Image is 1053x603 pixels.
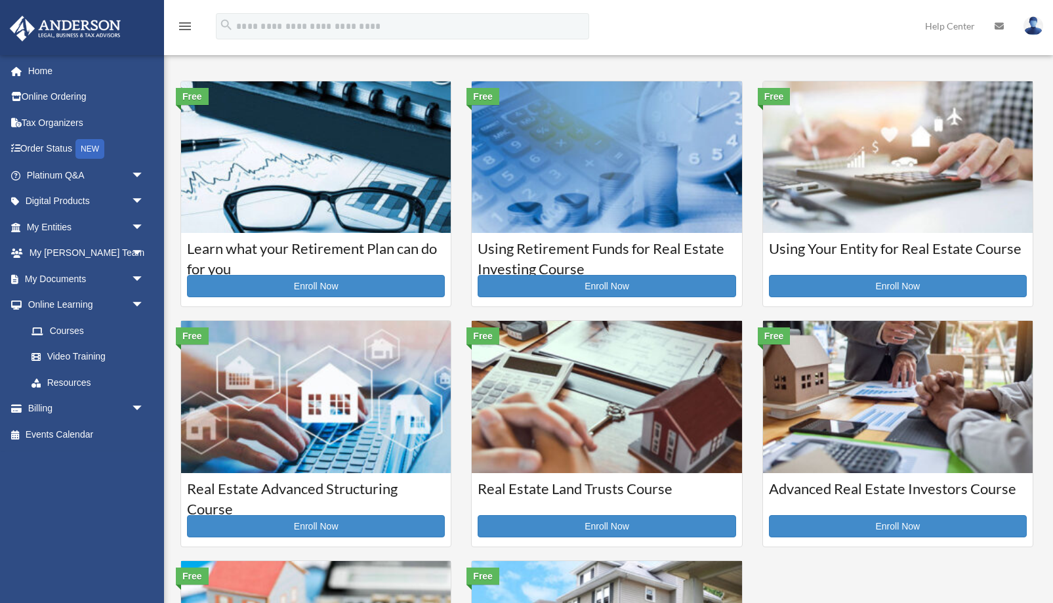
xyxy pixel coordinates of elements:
i: menu [177,18,193,34]
a: Billingarrow_drop_down [9,396,164,422]
a: My Entitiesarrow_drop_down [9,214,164,240]
a: Events Calendar [9,421,164,447]
i: search [219,18,234,32]
div: Free [466,327,499,344]
span: arrow_drop_down [131,162,157,189]
a: Home [9,58,164,84]
span: arrow_drop_down [131,188,157,215]
h3: Real Estate Advanced Structuring Course [187,479,445,512]
div: Free [176,568,209,585]
a: My [PERSON_NAME] Teamarrow_drop_down [9,240,164,266]
a: Enroll Now [478,275,735,297]
h3: Using Your Entity for Real Estate Course [769,239,1027,272]
a: Courses [18,318,157,344]
a: Digital Productsarrow_drop_down [9,188,164,215]
a: Resources [18,369,164,396]
div: Free [758,327,791,344]
div: NEW [75,139,104,159]
a: Enroll Now [769,275,1027,297]
a: Enroll Now [478,515,735,537]
div: Free [176,88,209,105]
h3: Real Estate Land Trusts Course [478,479,735,512]
span: arrow_drop_down [131,240,157,267]
span: arrow_drop_down [131,396,157,423]
span: arrow_drop_down [131,214,157,241]
a: Tax Organizers [9,110,164,136]
h3: Advanced Real Estate Investors Course [769,479,1027,512]
div: Free [176,327,209,344]
a: Platinum Q&Aarrow_drop_down [9,162,164,188]
a: Enroll Now [187,515,445,537]
span: arrow_drop_down [131,266,157,293]
a: My Documentsarrow_drop_down [9,266,164,292]
a: menu [177,23,193,34]
div: Free [466,88,499,105]
a: Video Training [18,344,164,370]
a: Online Learningarrow_drop_down [9,292,164,318]
a: Enroll Now [769,515,1027,537]
h3: Using Retirement Funds for Real Estate Investing Course [478,239,735,272]
a: Online Ordering [9,84,164,110]
a: Enroll Now [187,275,445,297]
div: Free [466,568,499,585]
div: Free [758,88,791,105]
h3: Learn what your Retirement Plan can do for you [187,239,445,272]
span: arrow_drop_down [131,292,157,319]
img: User Pic [1023,16,1043,35]
img: Anderson Advisors Platinum Portal [6,16,125,41]
a: Order StatusNEW [9,136,164,163]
